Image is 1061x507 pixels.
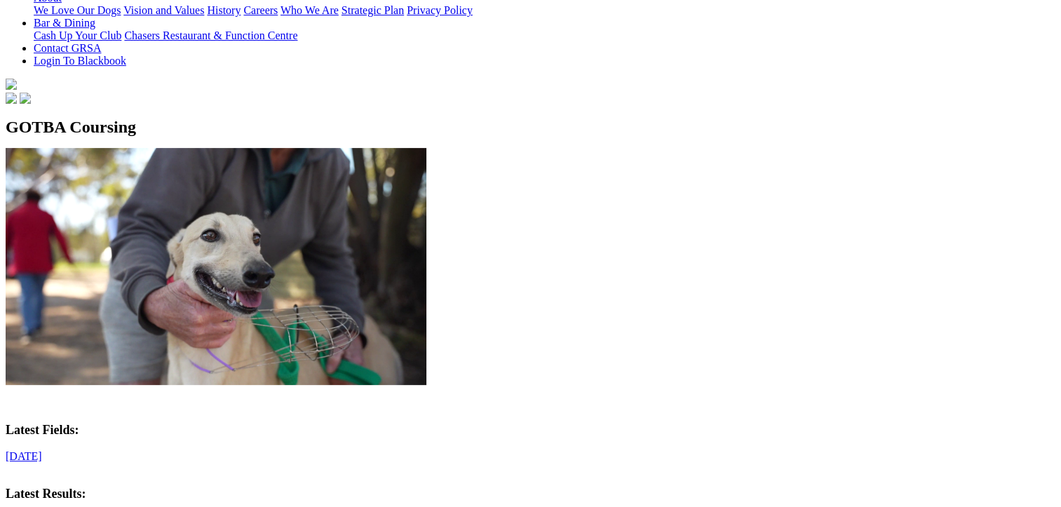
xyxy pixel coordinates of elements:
strong: Latest Results: [6,487,86,501]
a: History [207,4,241,16]
a: Who We Are [281,4,339,16]
a: Privacy Policy [407,4,473,16]
a: Login To Blackbook [34,55,126,67]
a: Contact GRSA [34,42,101,54]
div: Bar & Dining [34,29,1055,42]
a: We Love Our Dogs [34,4,121,16]
span: GOTBA Coursing [6,118,136,136]
div: About [34,4,1055,17]
img: facebook.svg [6,93,17,104]
a: [DATE] [6,450,42,462]
a: Chasers Restaurant & Function Centre [124,29,297,41]
a: Vision and Values [123,4,204,16]
a: Cash Up Your Club [34,29,121,41]
a: Strategic Plan [342,4,404,16]
img: twitter.svg [20,93,31,104]
a: Bar & Dining [34,17,95,29]
strong: Latest Fields: [6,423,79,437]
img: vlcsnap-2022-05-12-10h19m24s395.png [6,148,426,385]
img: logo-grsa-white.png [6,79,17,90]
a: Careers [243,4,278,16]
